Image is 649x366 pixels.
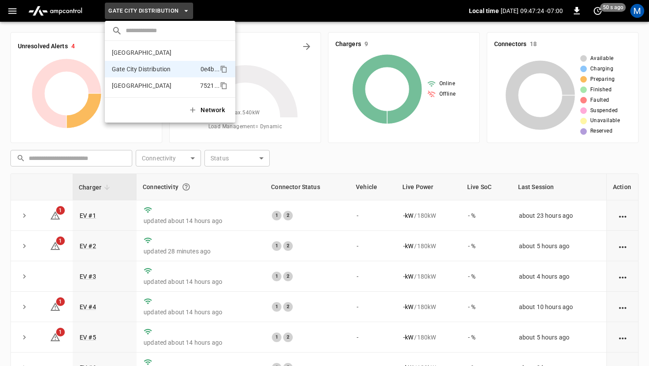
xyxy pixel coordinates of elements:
p: [GEOGRAPHIC_DATA] [112,81,197,90]
p: Gate City Distribution [112,65,197,73]
button: Network [183,101,232,119]
div: copy [219,80,229,91]
p: [GEOGRAPHIC_DATA] [112,48,197,57]
div: copy [219,64,229,74]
